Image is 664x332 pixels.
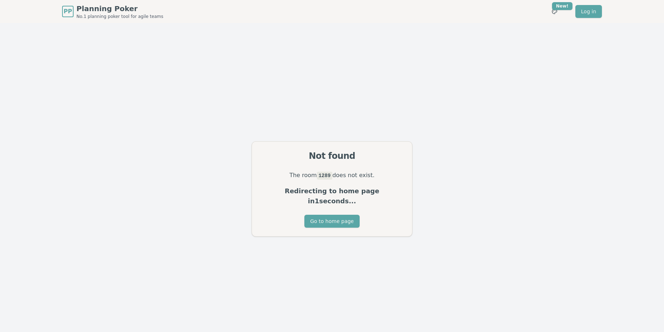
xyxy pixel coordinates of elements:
span: No.1 planning poker tool for agile teams [76,14,163,19]
button: Go to home page [304,215,359,228]
p: Redirecting to home page in 1 seconds... [261,186,403,206]
button: New! [548,5,561,18]
span: PP [64,7,72,16]
code: 1289 [317,172,332,180]
a: PPPlanning PokerNo.1 planning poker tool for agile teams [62,4,163,19]
span: Planning Poker [76,4,163,14]
p: The room does not exist. [261,170,403,180]
div: Not found [261,150,403,162]
a: Log in [575,5,602,18]
div: New! [552,2,572,10]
